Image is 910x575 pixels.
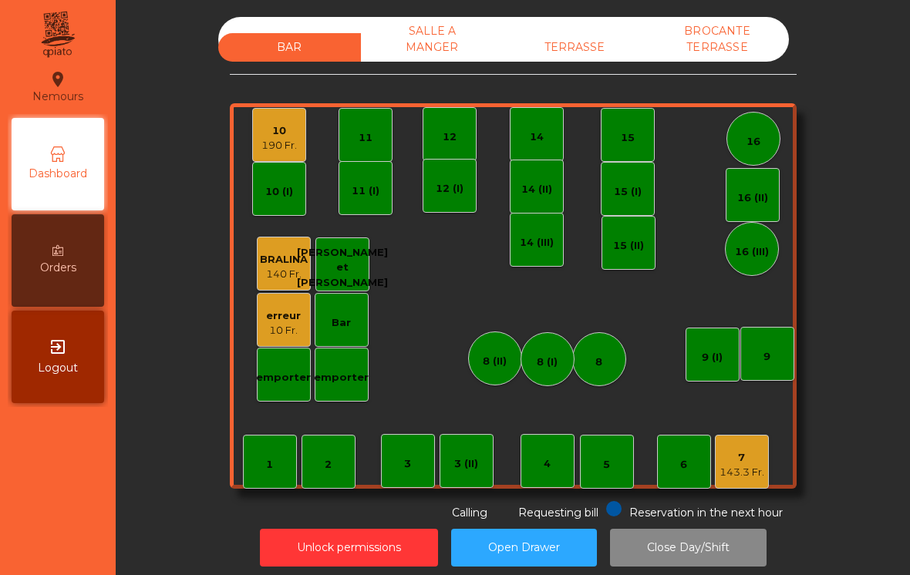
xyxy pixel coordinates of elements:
div: 1 [266,457,273,472]
div: emporter [256,370,311,385]
div: 12 [443,129,457,145]
div: emporter [314,370,369,385]
div: BROCANTE TERRASSE [646,17,789,62]
div: 10 Fr. [266,323,301,338]
button: Close Day/Shift [610,529,767,567]
div: 6 [680,457,687,472]
div: 11 [359,130,372,146]
div: 15 (II) [613,238,644,254]
div: SALLE A MANGER [361,17,504,62]
span: Calling [452,506,487,520]
div: 140 Fr. [260,267,308,282]
div: 11 (I) [352,183,379,199]
span: Dashboard [29,166,87,182]
span: Requesting bill [518,506,598,520]
div: Nemours [32,68,83,106]
div: 14 (II) [521,182,552,197]
div: 15 [621,130,635,146]
span: Reservation in the next hour [629,506,783,520]
i: location_on [49,70,67,89]
div: BAR [218,33,361,62]
div: 9 [763,349,770,365]
div: 14 (III) [520,235,554,251]
span: Orders [40,260,76,276]
div: 16 [747,134,760,150]
div: 8 [595,355,602,370]
div: 4 [544,456,551,472]
div: 8 (I) [537,355,558,370]
i: exit_to_app [49,338,67,356]
div: BRALINA [260,252,308,267]
div: 2 [325,457,332,472]
div: 190 Fr. [261,138,297,153]
span: Logout [38,360,78,376]
img: qpiato [39,8,76,62]
div: 10 (I) [265,184,293,200]
div: erreur [266,308,301,324]
div: 3 (II) [454,456,478,472]
div: 5 [603,457,610,472]
div: 10 [261,123,297,139]
button: Open Drawer [451,529,597,567]
div: Bar [332,315,351,331]
div: 16 (II) [737,190,768,206]
div: 15 (I) [614,184,642,200]
div: 7 [720,450,764,466]
div: 8 (II) [483,354,507,369]
div: 143.3 Fr. [720,465,764,480]
div: [PERSON_NAME] et [PERSON_NAME] [297,245,388,291]
div: 12 (I) [436,181,463,197]
div: 9 (I) [702,350,723,365]
div: 14 [530,129,544,145]
button: Unlock permissions [260,529,438,567]
div: TERRASSE [504,33,646,62]
div: 16 (III) [735,244,769,260]
div: 3 [404,456,411,472]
